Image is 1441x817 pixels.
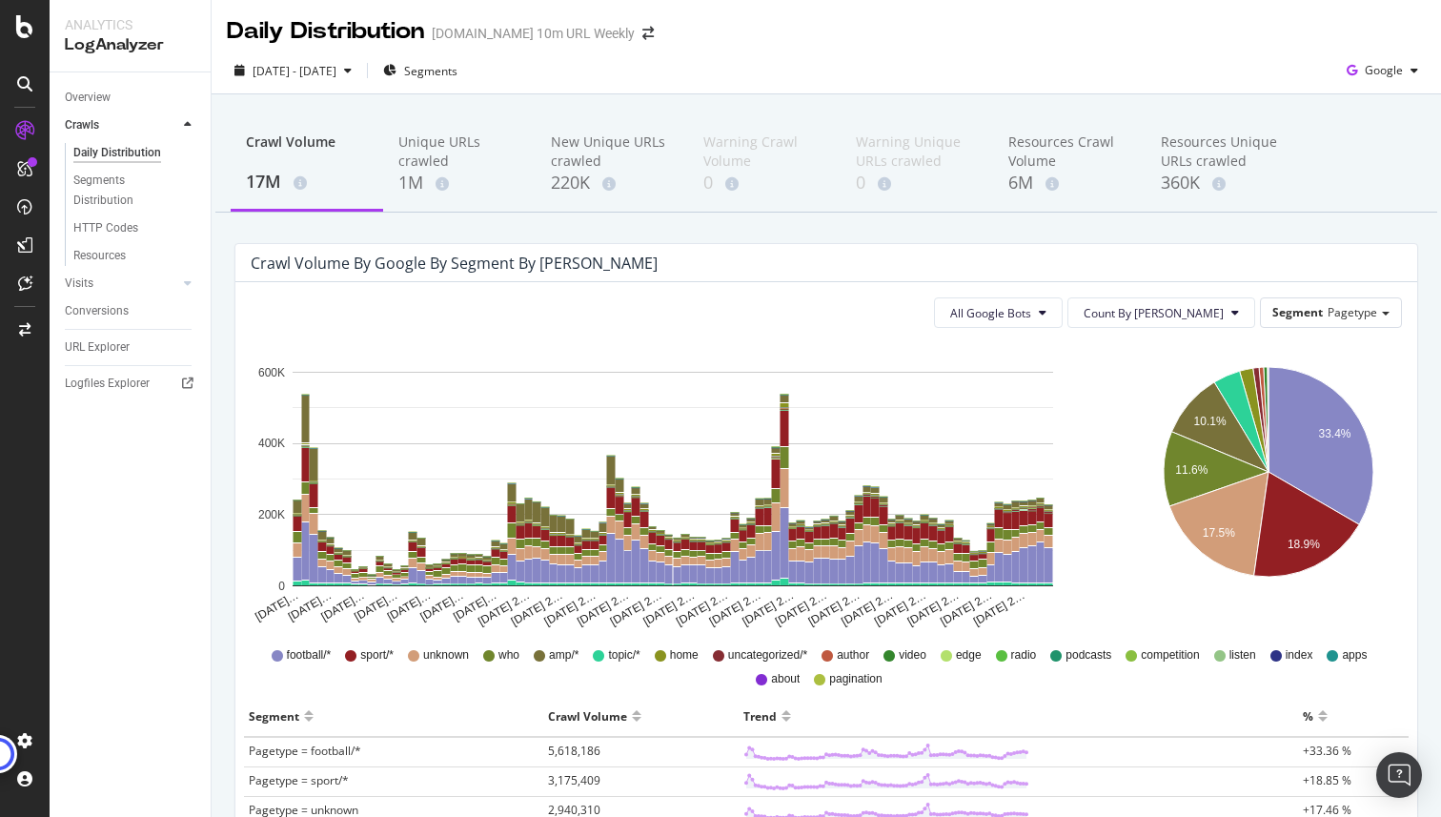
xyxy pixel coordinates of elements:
[258,508,285,521] text: 200K
[1286,647,1313,664] span: index
[1161,171,1283,195] div: 360K
[251,343,1096,629] svg: A chart.
[670,647,699,664] span: home
[1376,752,1422,798] div: Open Intercom Messenger
[65,374,197,394] a: Logfiles Explorer
[1084,305,1224,321] span: Count By Day
[1161,133,1283,171] div: Resources Unique URLs crawled
[548,772,600,788] span: 3,175,409
[1008,133,1130,171] div: Resources Crawl Volume
[771,671,800,687] span: about
[258,366,285,379] text: 600K
[1136,343,1399,629] svg: A chart.
[551,171,673,195] div: 220K
[258,438,285,451] text: 400K
[65,337,197,357] a: URL Explorer
[249,743,361,759] span: Pagetype = football/*
[398,171,520,195] div: 1M
[1229,647,1256,664] span: listen
[956,647,982,664] span: edge
[1318,427,1350,440] text: 33.4%
[1008,171,1130,195] div: 6M
[246,170,368,194] div: 17M
[65,115,99,135] div: Crawls
[1193,416,1226,429] text: 10.1%
[703,171,825,195] div: 0
[65,34,195,56] div: LogAnalyzer
[1365,62,1403,78] span: Google
[227,55,359,86] button: [DATE] - [DATE]
[287,647,332,664] span: football/*
[1339,55,1426,86] button: Google
[227,15,424,48] div: Daily Distribution
[728,647,807,664] span: uncategorized/*
[1066,647,1111,664] span: podcasts
[251,254,658,273] div: Crawl Volume by google by Segment by [PERSON_NAME]
[1328,304,1377,320] span: Pagetype
[398,133,520,171] div: Unique URLs crawled
[249,701,299,731] div: Segment
[950,305,1031,321] span: All Google Bots
[73,143,197,163] a: Daily Distribution
[73,246,197,266] a: Resources
[549,647,578,664] span: amp/*
[73,171,197,211] a: Segments Distribution
[65,301,129,321] div: Conversions
[1303,772,1351,788] span: +18.85 %
[404,63,457,79] span: Segments
[65,337,130,357] div: URL Explorer
[642,27,654,40] div: arrow-right-arrow-left
[73,218,138,238] div: HTTP Codes
[65,115,178,135] a: Crawls
[1202,526,1234,540] text: 17.5%
[1141,647,1199,664] span: competition
[73,246,126,266] div: Resources
[1067,297,1255,328] button: Count By [PERSON_NAME]
[1303,743,1351,759] span: +33.36 %
[1303,701,1313,731] div: %
[551,133,673,171] div: New Unique URLs crawled
[249,772,349,788] span: Pagetype = sport/*
[1342,647,1367,664] span: apps
[253,63,336,79] span: [DATE] - [DATE]
[1272,304,1323,320] span: Segment
[856,133,978,171] div: Warning Unique URLs crawled
[1175,463,1208,477] text: 11.6%
[65,274,178,294] a: Visits
[1011,647,1037,664] span: radio
[899,647,926,664] span: video
[743,701,777,731] div: Trend
[837,647,869,664] span: author
[65,88,197,108] a: Overview
[548,701,627,731] div: Crawl Volume
[73,143,161,163] div: Daily Distribution
[423,647,469,664] span: unknown
[246,133,368,169] div: Crawl Volume
[65,301,197,321] a: Conversions
[65,88,111,108] div: Overview
[375,55,465,86] button: Segments
[934,297,1063,328] button: All Google Bots
[856,171,978,195] div: 0
[360,647,394,664] span: sport/*
[278,580,285,593] text: 0
[1287,538,1319,551] text: 18.9%
[608,647,639,664] span: topic/*
[65,15,195,34] div: Analytics
[73,218,197,238] a: HTTP Codes
[65,374,150,394] div: Logfiles Explorer
[829,671,882,687] span: pagination
[73,171,179,211] div: Segments Distribution
[432,24,635,43] div: [DOMAIN_NAME] 10m URL Weekly
[498,647,519,664] span: who
[548,743,600,759] span: 5,618,186
[65,274,93,294] div: Visits
[703,133,825,171] div: Warning Crawl Volume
